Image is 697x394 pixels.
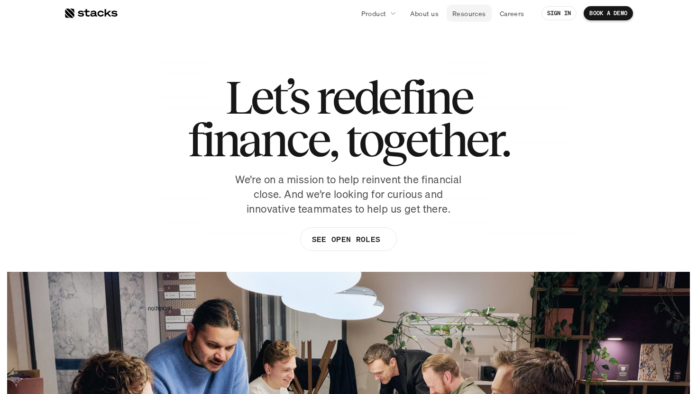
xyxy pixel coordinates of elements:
[410,9,439,18] p: About us
[452,9,486,18] p: Resources
[300,227,397,251] a: SEE OPEN ROLES
[312,233,380,246] p: SEE OPEN ROLES
[589,10,627,17] p: BOOK A DEMO
[404,5,444,22] a: About us
[230,172,467,216] p: We’re on a mission to help reinvent the financial close. And we’re looking for curious and innova...
[188,76,509,161] h1: Let’s redefine finance, together.
[494,5,530,22] a: Careers
[547,10,571,17] p: SIGN IN
[584,6,633,20] a: BOOK A DEMO
[447,5,492,22] a: Resources
[541,6,577,20] a: SIGN IN
[500,9,524,18] p: Careers
[361,9,386,18] p: Product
